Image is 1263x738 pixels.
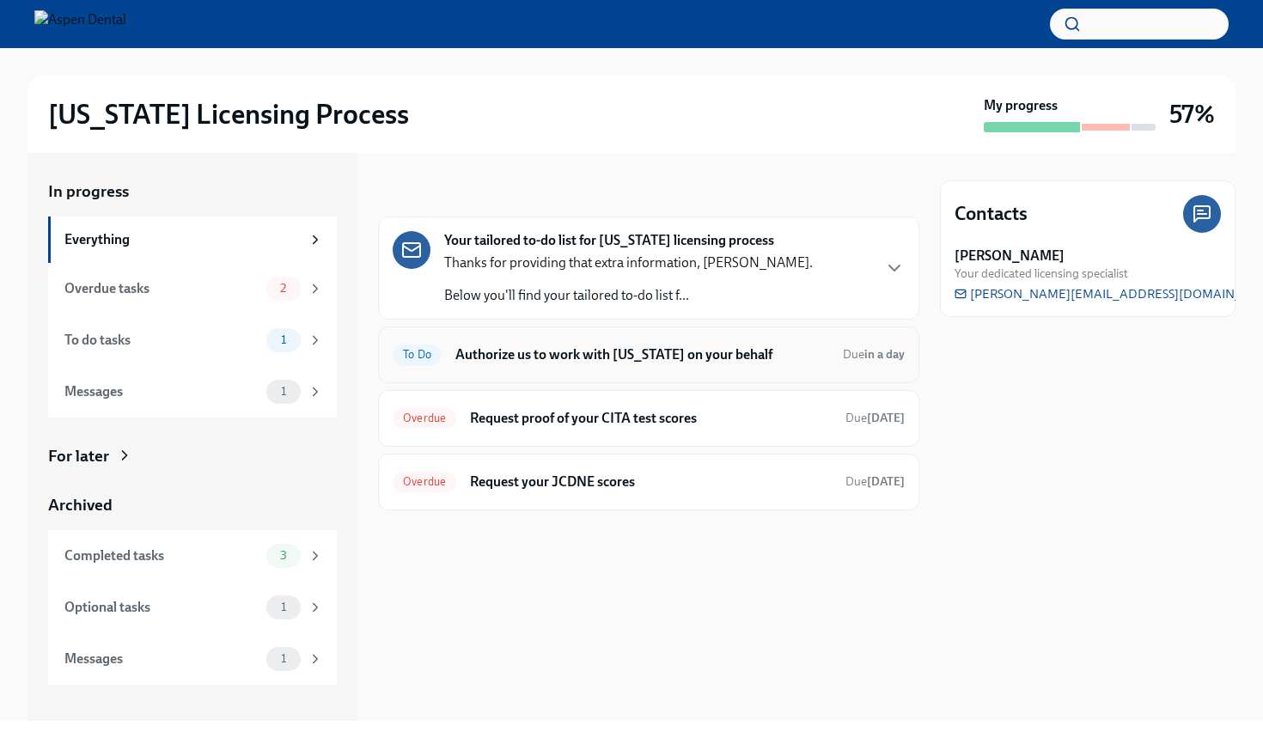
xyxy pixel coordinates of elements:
[444,231,774,250] strong: Your tailored to-do list for [US_STATE] licensing process
[864,347,905,362] strong: in a day
[444,286,813,305] p: Below you'll find your tailored to-do list f...
[455,345,829,364] h6: Authorize us to work with [US_STATE] on your behalf
[48,314,337,366] a: To do tasks1
[955,247,1065,265] strong: [PERSON_NAME]
[984,96,1058,115] strong: My progress
[845,410,905,426] span: August 7th, 2025 10:00
[64,598,259,617] div: Optional tasks
[64,331,259,350] div: To do tasks
[378,180,459,203] div: In progress
[48,530,337,582] a: Completed tasks3
[393,468,905,496] a: OverdueRequest your JCDNE scoresDue[DATE]
[271,601,296,613] span: 1
[270,549,297,562] span: 3
[845,473,905,490] span: August 7th, 2025 10:00
[470,473,832,491] h6: Request your JCDNE scores
[48,633,337,685] a: Messages1
[444,253,813,272] p: Thanks for providing that extra information, [PERSON_NAME].
[271,333,296,346] span: 1
[393,341,905,369] a: To DoAuthorize us to work with [US_STATE] on your behalfDuein a day
[393,348,442,361] span: To Do
[843,346,905,363] span: August 16th, 2025 10:00
[34,10,126,38] img: Aspen Dental
[48,494,337,516] a: Archived
[64,230,301,249] div: Everything
[271,652,296,665] span: 1
[48,445,109,467] div: For later
[48,97,409,131] h2: [US_STATE] Licensing Process
[271,385,296,398] span: 1
[64,650,259,668] div: Messages
[845,411,905,425] span: Due
[843,347,905,362] span: Due
[48,445,337,467] a: For later
[64,546,259,565] div: Completed tasks
[470,409,832,428] h6: Request proof of your CITA test scores
[48,263,337,314] a: Overdue tasks2
[48,217,337,263] a: Everything
[955,201,1028,227] h4: Contacts
[64,382,259,401] div: Messages
[393,475,456,488] span: Overdue
[393,412,456,424] span: Overdue
[48,180,337,203] a: In progress
[955,265,1128,282] span: Your dedicated licensing specialist
[1169,99,1215,130] h3: 57%
[867,411,905,425] strong: [DATE]
[393,405,905,432] a: OverdueRequest proof of your CITA test scoresDue[DATE]
[270,282,296,295] span: 2
[48,582,337,633] a: Optional tasks1
[48,366,337,418] a: Messages1
[845,474,905,489] span: Due
[867,474,905,489] strong: [DATE]
[64,279,259,298] div: Overdue tasks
